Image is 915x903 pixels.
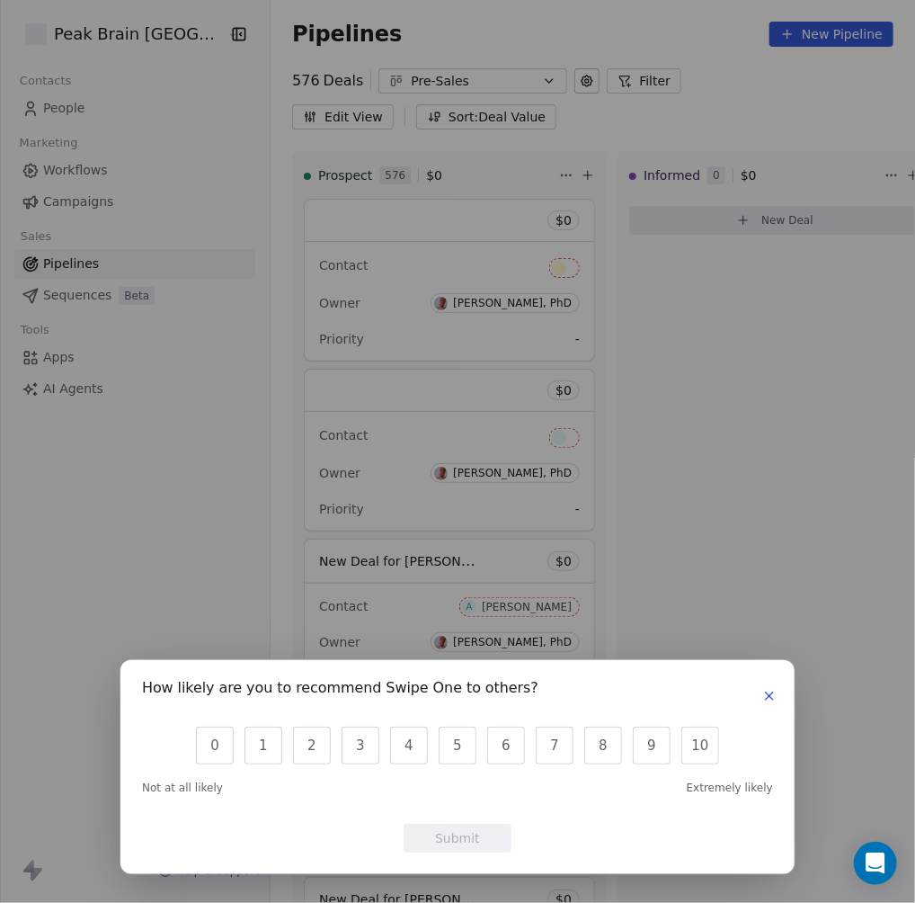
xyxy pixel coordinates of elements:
[390,727,428,764] button: 4
[584,727,622,764] button: 8
[293,727,331,764] button: 2
[681,727,719,764] button: 10
[536,727,573,764] button: 7
[196,727,234,764] button: 0
[633,727,671,764] button: 9
[404,824,511,853] button: Submit
[142,781,223,795] span: Not at all likely
[439,727,476,764] button: 5
[244,727,282,764] button: 1
[342,727,379,764] button: 3
[687,781,773,795] span: Extremely likely
[142,682,538,700] h1: How likely are you to recommend Swipe One to others?
[487,727,525,764] button: 6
